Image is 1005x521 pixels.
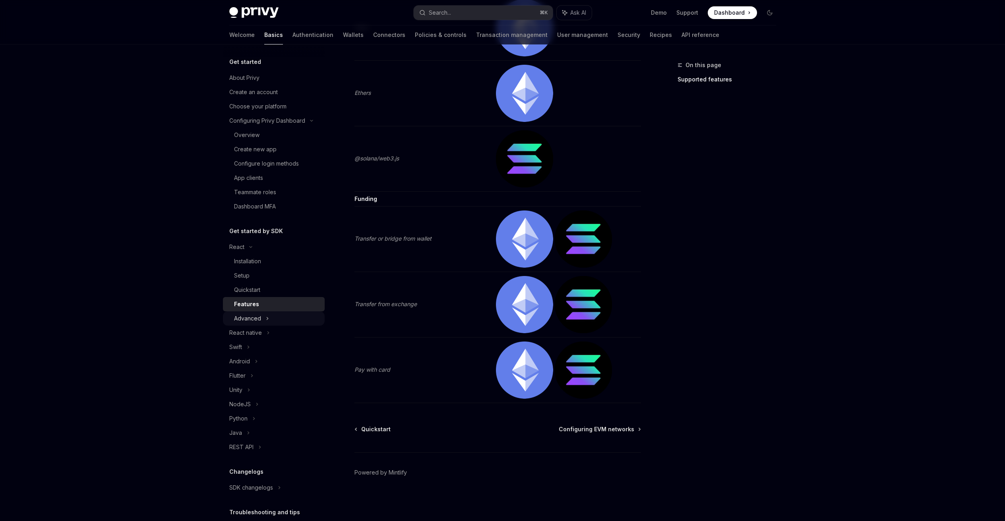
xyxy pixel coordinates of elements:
div: Configure login methods [234,159,299,168]
img: ethereum.png [496,276,553,333]
div: Choose your platform [229,102,287,111]
img: solana.png [555,342,612,399]
a: Recipes [650,25,672,44]
div: App clients [234,173,263,183]
div: REST API [229,442,254,452]
a: Installation [223,254,325,268]
div: Teammate roles [234,187,276,197]
a: App clients [223,171,325,185]
h5: Troubleshooting and tips [229,507,300,517]
h5: Get started by SDK [229,226,283,236]
a: Policies & controls [415,25,467,44]
div: Flutter [229,371,246,380]
span: Configuring EVM networks [559,425,634,433]
a: Demo [651,9,667,17]
button: Search...⌘K [414,6,553,20]
em: Ethers [354,89,371,96]
div: Create an account [229,87,278,97]
a: Teammate roles [223,185,325,199]
div: Dashboard MFA [234,202,276,211]
img: ethereum.png [496,65,553,122]
img: ethereum.png [496,342,553,399]
em: Pay with card [354,366,390,373]
div: Android [229,357,250,366]
a: Features [223,297,325,311]
div: Advanced [234,314,261,323]
a: Dashboard MFA [223,199,325,214]
a: Supported features [678,73,782,86]
div: NodeJS [229,399,251,409]
a: Authentication [292,25,333,44]
button: Toggle dark mode [763,6,776,19]
a: About Privy [223,71,325,85]
span: Dashboard [714,9,745,17]
div: Setup [234,271,250,280]
div: Search... [429,8,451,17]
img: solana.png [555,210,612,268]
a: Configure login methods [223,156,325,171]
strong: Funding [354,195,377,202]
a: Setup [223,268,325,283]
a: Connectors [373,25,405,44]
div: Configuring Privy Dashboard [229,116,305,125]
div: React native [229,328,262,338]
div: Java [229,428,242,438]
em: @solana/web3.js [354,155,399,162]
button: Ask AI [557,6,592,20]
a: Quickstart [355,425,391,433]
a: Create new app [223,142,325,156]
div: Installation [234,257,261,266]
div: Python [229,414,248,423]
a: Quickstart [223,283,325,297]
a: User management [557,25,608,44]
a: Wallets [343,25,364,44]
a: Powered by Mintlify [354,469,407,477]
em: Transfer or bridge from wallet [354,235,432,242]
h5: Get started [229,57,261,67]
div: Create new app [234,145,277,154]
a: Security [618,25,640,44]
a: Support [676,9,698,17]
img: solana.png [496,130,553,187]
em: Transfer from exchange [354,301,417,307]
div: Unity [229,385,242,395]
a: API reference [682,25,719,44]
div: About Privy [229,73,259,83]
span: ⌘ K [540,10,548,16]
img: dark logo [229,7,279,18]
div: Swift [229,342,242,352]
a: Transaction management [476,25,548,44]
span: On this page [685,60,721,70]
h5: Changelogs [229,467,263,477]
div: Features [234,299,259,309]
div: React [229,242,244,252]
img: solana.png [555,276,612,333]
a: Welcome [229,25,255,44]
a: Dashboard [708,6,757,19]
span: Quickstart [361,425,391,433]
a: Configuring EVM networks [559,425,640,433]
a: Basics [264,25,283,44]
img: ethereum.png [496,210,553,268]
div: Quickstart [234,285,260,295]
a: Overview [223,128,325,142]
a: Create an account [223,85,325,99]
div: SDK changelogs [229,483,273,492]
span: Ask AI [570,9,586,17]
div: Overview [234,130,259,140]
a: Choose your platform [223,99,325,114]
